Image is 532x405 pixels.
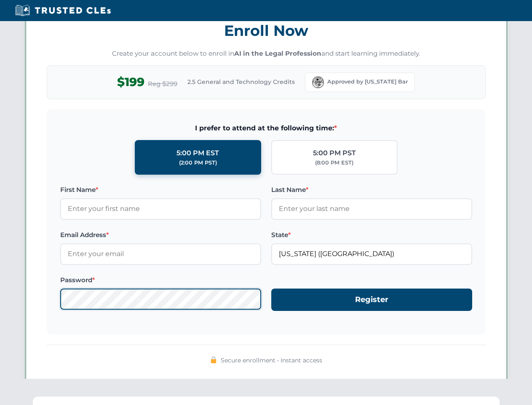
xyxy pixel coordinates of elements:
[60,185,261,195] label: First Name
[13,4,113,17] img: Trusted CLEs
[315,159,353,167] div: (8:00 PM EST)
[47,17,486,44] h3: Enroll Now
[117,73,144,92] span: $199
[47,49,486,59] p: Create your account below to enroll in and start learning immediately.
[60,230,261,240] label: Email Address
[313,148,356,159] div: 5:00 PM PST
[176,148,219,159] div: 5:00 PM EST
[60,275,261,285] label: Password
[271,243,472,265] input: Florida (FL)
[210,356,217,363] img: 🔒
[234,49,321,57] strong: AI in the Legal Profession
[271,289,472,311] button: Register
[148,79,177,89] span: Reg $299
[60,123,472,134] span: I prefer to attend at the following time:
[271,198,472,219] input: Enter your last name
[221,356,322,365] span: Secure enrollment • Instant access
[60,198,261,219] input: Enter your first name
[187,77,295,86] span: 2.5 General and Technology Credits
[60,243,261,265] input: Enter your email
[271,185,472,195] label: Last Name
[327,78,408,86] span: Approved by [US_STATE] Bar
[271,230,472,240] label: State
[312,76,324,88] img: Florida Bar
[179,159,217,167] div: (2:00 PM PST)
